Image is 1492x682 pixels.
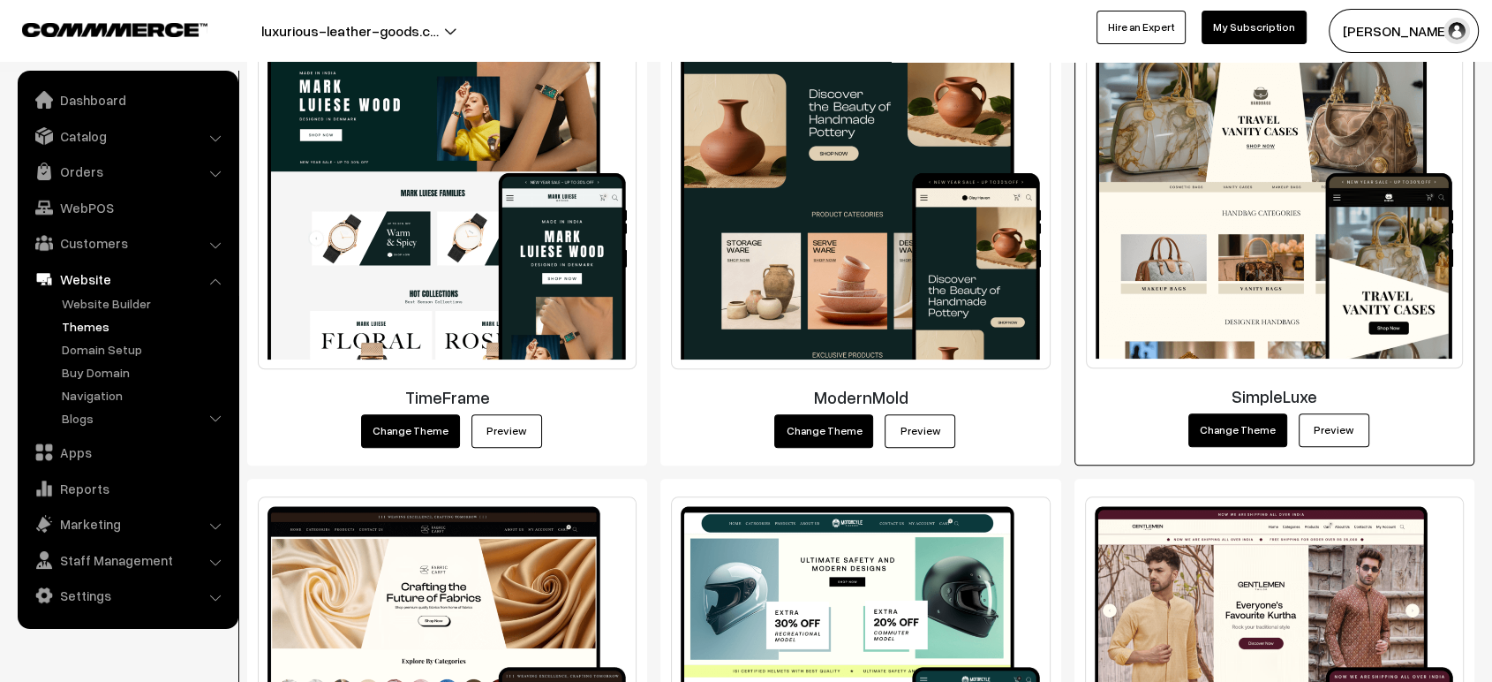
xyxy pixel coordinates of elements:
a: Buy Domain [57,363,232,382]
a: COMMMERCE [22,18,177,39]
img: SimpleLuxe [1086,4,1463,369]
h3: TimeFrame [258,387,637,407]
a: Blogs [57,409,232,428]
a: Preview [471,414,542,448]
img: TimeFrame [258,3,637,370]
h3: SimpleLuxe [1086,386,1463,406]
h3: ModernMold [671,387,1050,407]
a: Domain Setup [57,340,232,359]
a: Apps [22,436,232,468]
button: luxurious-leather-goods.c… [200,9,501,53]
a: Website Builder [57,294,232,313]
a: Preview [885,414,955,448]
img: COMMMERCE [22,23,207,36]
a: Hire an Expert [1096,11,1186,44]
img: user [1443,18,1470,44]
a: Website [22,263,232,295]
a: Orders [22,155,232,187]
a: Staff Management [22,544,232,576]
a: Themes [57,317,232,336]
a: Settings [22,580,232,611]
a: Customers [22,227,232,259]
a: Navigation [57,386,232,405]
button: Change Theme [774,414,873,448]
a: Catalog [22,120,232,152]
button: Change Theme [361,414,460,448]
button: [PERSON_NAME] [1329,9,1479,53]
a: Marketing [22,508,232,540]
a: My Subscription [1202,11,1307,44]
a: Preview [1299,413,1369,447]
button: Change Theme [1188,413,1287,447]
a: WebPOS [22,192,232,224]
img: ModernMold [671,3,1050,370]
a: Dashboard [22,84,232,116]
a: Reports [22,473,232,504]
